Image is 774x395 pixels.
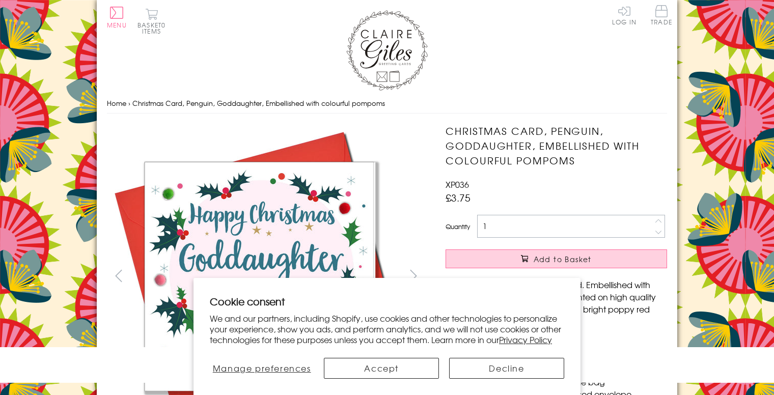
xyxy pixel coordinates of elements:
[612,5,637,25] a: Log In
[137,8,165,34] button: Basket0 items
[213,362,311,374] span: Manage preferences
[324,358,439,379] button: Accept
[446,249,667,268] button: Add to Basket
[132,98,385,108] span: Christmas Card, Penguin, Goddaughter, Embellished with colourful pompoms
[210,294,564,308] h2: Cookie consent
[210,358,314,379] button: Manage preferences
[346,10,428,91] img: Claire Giles Greetings Cards
[107,98,126,108] a: Home
[446,178,469,190] span: XP036
[446,222,470,231] label: Quantity
[107,7,127,28] button: Menu
[107,93,667,114] nav: breadcrumbs
[128,98,130,108] span: ›
[107,20,127,30] span: Menu
[142,20,165,36] span: 0 items
[449,358,564,379] button: Decline
[651,5,672,27] a: Trade
[210,313,564,345] p: We and our partners, including Shopify, use cookies and other technologies to personalize your ex...
[651,5,672,25] span: Trade
[446,190,471,205] span: £3.75
[534,254,592,264] span: Add to Basket
[499,333,552,346] a: Privacy Policy
[446,124,667,167] h1: Christmas Card, Penguin, Goddaughter, Embellished with colourful pompoms
[402,264,425,287] button: next
[107,264,130,287] button: prev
